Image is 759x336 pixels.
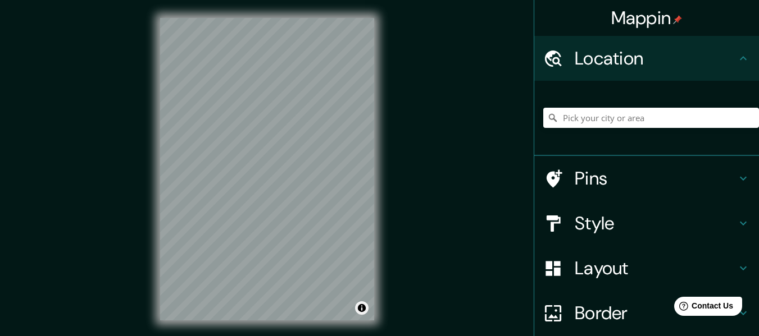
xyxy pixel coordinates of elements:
div: Style [534,201,759,246]
button: Toggle attribution [355,301,369,315]
div: Pins [534,156,759,201]
h4: Border [575,302,737,324]
h4: Layout [575,257,737,279]
canvas: Map [160,18,374,320]
div: Border [534,291,759,335]
iframe: Help widget launcher [659,292,747,324]
h4: Location [575,47,737,70]
input: Pick your city or area [543,108,759,128]
h4: Pins [575,167,737,190]
h4: Style [575,212,737,234]
div: Location [534,36,759,81]
div: Layout [534,246,759,291]
h4: Mappin [611,7,683,29]
img: pin-icon.png [673,15,682,24]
